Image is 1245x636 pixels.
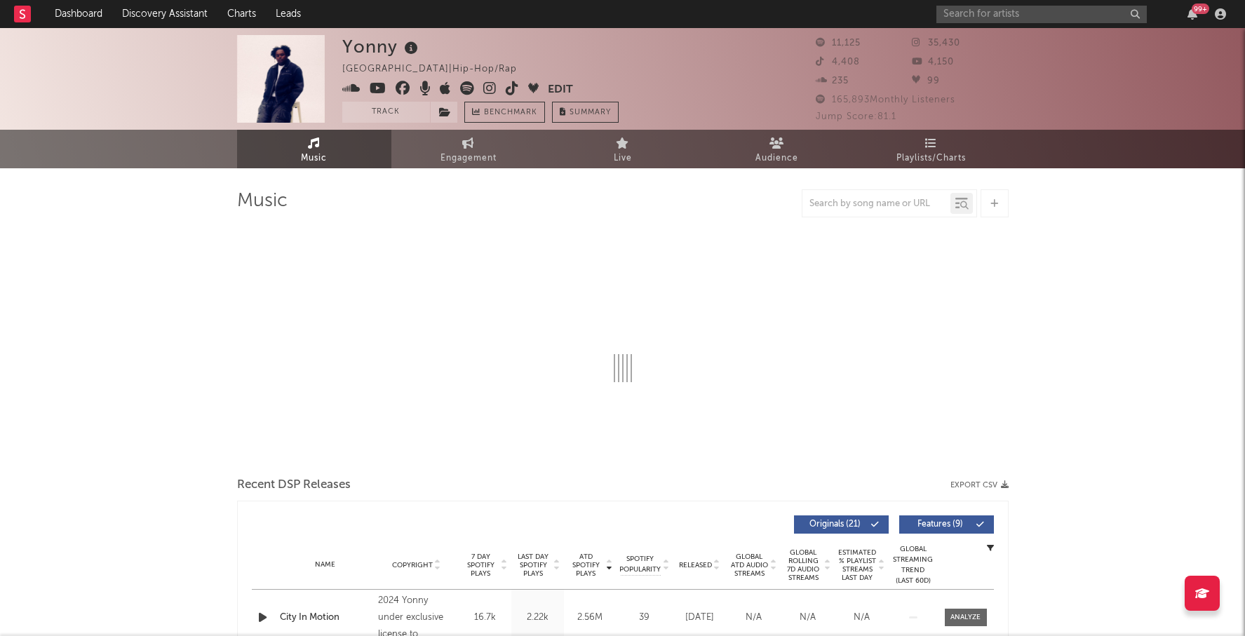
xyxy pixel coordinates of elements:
span: Released [679,561,712,569]
a: Live [546,130,700,168]
div: N/A [730,611,777,625]
button: Export CSV [950,481,1009,489]
span: ATD Spotify Plays [567,553,605,578]
div: Name [280,560,372,570]
div: [DATE] [676,611,723,625]
div: 99 + [1192,4,1209,14]
div: 2.56M [567,611,613,625]
span: Recent DSP Releases [237,477,351,494]
div: 2.22k [515,611,560,625]
span: Playlists/Charts [896,150,966,167]
span: Spotify Popularity [619,554,661,575]
span: 11,125 [816,39,861,48]
span: Originals ( 21 ) [803,520,868,529]
a: City In Motion [280,611,372,625]
span: Live [614,150,632,167]
div: N/A [784,611,831,625]
button: Features(9) [899,515,994,534]
span: 7 Day Spotify Plays [462,553,499,578]
span: Global ATD Audio Streams [730,553,769,578]
span: Engagement [440,150,497,167]
span: 99 [912,76,940,86]
button: 99+ [1187,8,1197,20]
span: Audience [755,150,798,167]
div: 16.7k [462,611,508,625]
span: Global Rolling 7D Audio Streams [784,548,823,582]
span: 165,893 Monthly Listeners [816,95,955,104]
div: Global Streaming Trend (Last 60D) [892,544,934,586]
div: Yonny [342,35,422,58]
div: N/A [838,611,885,625]
span: 4,150 [912,57,954,67]
span: Copyright [392,561,433,569]
a: Benchmark [464,102,545,123]
button: Originals(21) [794,515,889,534]
span: Summary [570,109,611,116]
a: Playlists/Charts [854,130,1009,168]
span: 35,430 [912,39,960,48]
a: Music [237,130,391,168]
span: Features ( 9 ) [908,520,973,529]
div: [GEOGRAPHIC_DATA] | Hip-Hop/Rap [342,61,533,78]
a: Audience [700,130,854,168]
span: Last Day Spotify Plays [515,553,552,578]
span: 235 [816,76,849,86]
input: Search by song name or URL [802,198,950,210]
a: Engagement [391,130,546,168]
button: Summary [552,102,619,123]
button: Edit [548,81,573,99]
span: 4,408 [816,57,860,67]
span: Music [301,150,327,167]
span: Benchmark [484,104,537,121]
span: Jump Score: 81.1 [816,112,896,121]
span: Estimated % Playlist Streams Last Day [838,548,877,582]
div: 39 [620,611,669,625]
input: Search for artists [936,6,1147,23]
button: Track [342,102,430,123]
